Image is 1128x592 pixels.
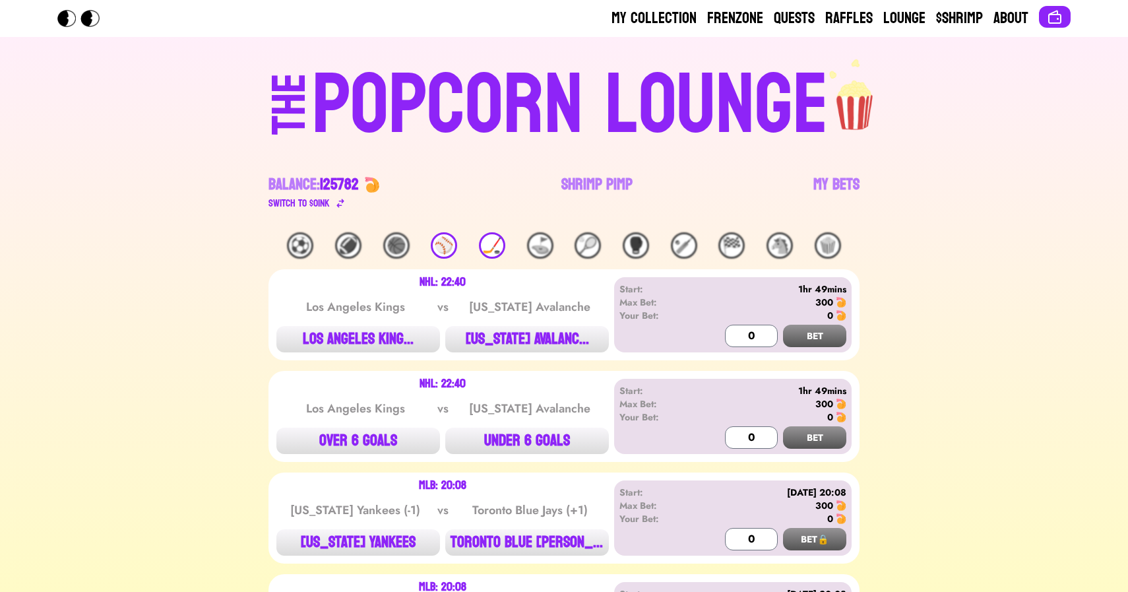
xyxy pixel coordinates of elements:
[445,529,609,556] button: TORONTO BLUE [PERSON_NAME]...
[695,282,846,296] div: 1hr 49mins
[783,325,846,347] button: BET
[276,326,440,352] button: LOS ANGELES KING...
[561,174,633,211] a: Shrimp Pimp
[815,296,833,309] div: 300
[619,486,695,499] div: Start:
[463,298,596,316] div: [US_STATE] Avalanche
[783,528,846,550] button: BET🔒
[827,512,833,525] div: 0
[266,73,313,161] div: THE
[813,174,860,211] a: My Bets
[320,170,359,199] span: 125782
[289,298,422,316] div: Los Angeles Kings
[836,513,846,524] img: 🍤
[619,296,695,309] div: Max Bet:
[883,8,925,29] a: Lounge
[289,501,422,519] div: [US_STATE] Yankees (-1)
[289,399,422,418] div: Los Angeles Kings
[435,501,451,519] div: vs
[707,8,763,29] a: Frenzone
[619,499,695,512] div: Max Bet:
[695,486,846,499] div: [DATE] 20:08
[836,500,846,511] img: 🍤
[815,499,833,512] div: 300
[364,177,380,193] img: 🍤
[695,384,846,397] div: 1hr 49mins
[827,309,833,322] div: 0
[993,8,1028,29] a: About
[619,411,695,424] div: Your Bet:
[829,58,883,132] img: popcorn
[619,282,695,296] div: Start:
[268,174,359,195] div: Balance:
[445,326,609,352] button: [US_STATE] AVALANC...
[619,384,695,397] div: Start:
[767,232,793,259] div: 🐴
[619,397,695,411] div: Max Bet:
[575,232,601,259] div: 🎾
[936,8,983,29] a: $Shrimp
[420,277,466,288] div: NHL: 22:40
[420,379,466,389] div: NHL: 22:40
[774,8,815,29] a: Quests
[445,428,609,454] button: UNDER 6 GOALS
[623,232,649,259] div: 🥊
[57,10,110,27] img: Popcorn
[619,309,695,322] div: Your Bet:
[815,397,833,411] div: 300
[815,232,841,259] div: 🍿
[435,399,451,418] div: vs
[435,298,451,316] div: vs
[463,399,596,418] div: [US_STATE] Avalanche
[431,232,457,259] div: ⚾️
[836,399,846,409] img: 🍤
[276,529,440,556] button: [US_STATE] YANKEES
[479,232,505,259] div: 🏒
[619,512,695,525] div: Your Bet:
[527,232,553,259] div: ⛳️
[383,232,410,259] div: 🏀
[287,232,313,259] div: ⚽️
[718,232,745,259] div: 🏁
[783,426,846,449] button: BET
[836,412,846,422] img: 🍤
[836,310,846,321] img: 🍤
[268,195,330,211] div: Switch to $ OINK
[312,63,829,148] div: POPCORN LOUNGE
[827,411,833,424] div: 0
[611,8,697,29] a: My Collection
[419,480,466,491] div: MLB: 20:08
[335,232,361,259] div: 🏈
[836,297,846,308] img: 🍤
[825,8,873,29] a: Raffles
[1047,9,1063,25] img: Connect wallet
[158,58,970,148] a: THEPOPCORN LOUNGEpopcorn
[463,501,596,519] div: Toronto Blue Jays (+1)
[276,428,440,454] button: OVER 6 GOALS
[671,232,697,259] div: 🏏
